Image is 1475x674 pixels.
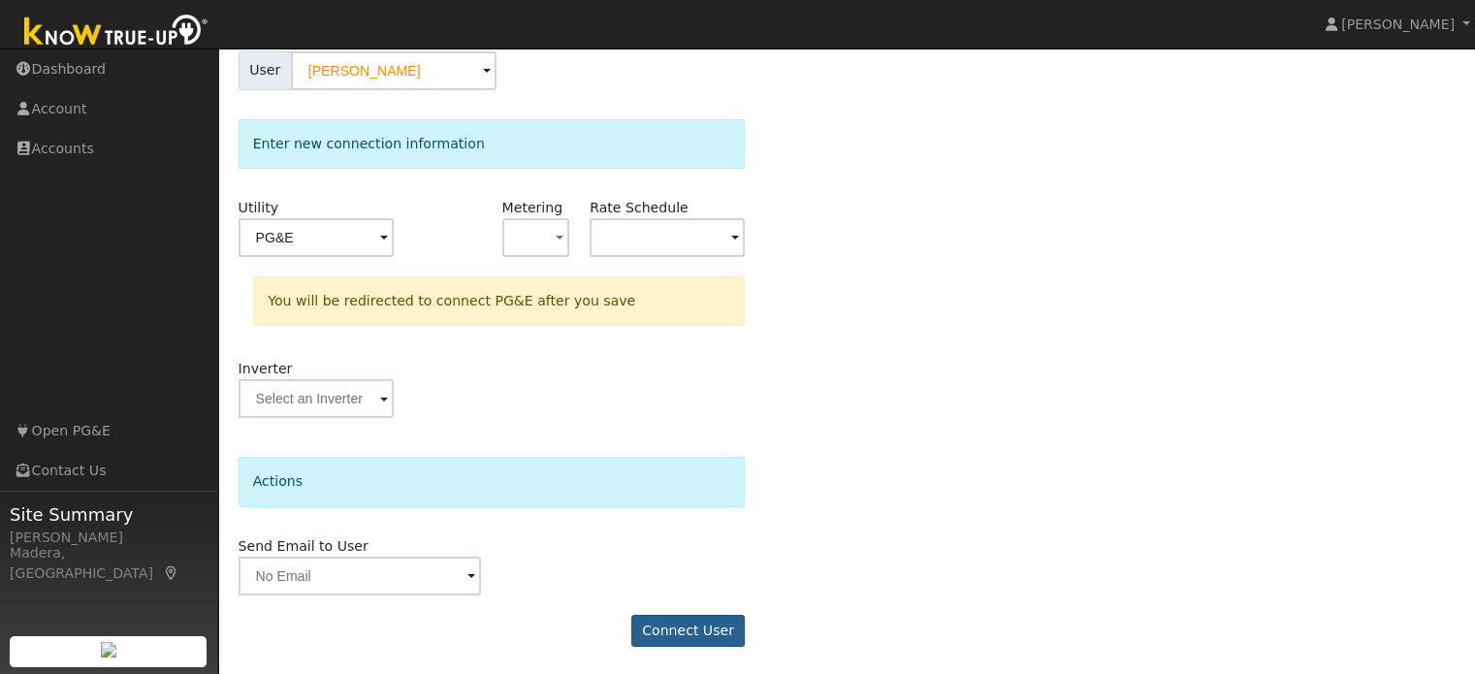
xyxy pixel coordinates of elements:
[239,51,292,90] span: User
[1341,16,1455,32] span: [PERSON_NAME]
[239,379,394,418] input: Select an Inverter
[15,11,218,54] img: Know True-Up
[590,198,688,218] label: Rate Schedule
[239,218,394,257] input: Select a Utility
[253,276,745,326] div: You will be redirected to connect PG&E after you save
[239,359,293,379] label: Inverter
[239,198,278,218] label: Utility
[631,615,746,648] button: Connect User
[163,565,180,581] a: Map
[10,501,208,528] span: Site Summary
[101,642,116,658] img: retrieve
[239,557,482,595] input: No Email
[239,457,746,506] div: Actions
[239,536,369,557] label: Send Email to User
[10,543,208,584] div: Madera, [GEOGRAPHIC_DATA]
[10,528,208,548] div: [PERSON_NAME]
[239,119,746,169] div: Enter new connection information
[502,198,563,218] label: Metering
[291,51,497,90] input: Select a User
